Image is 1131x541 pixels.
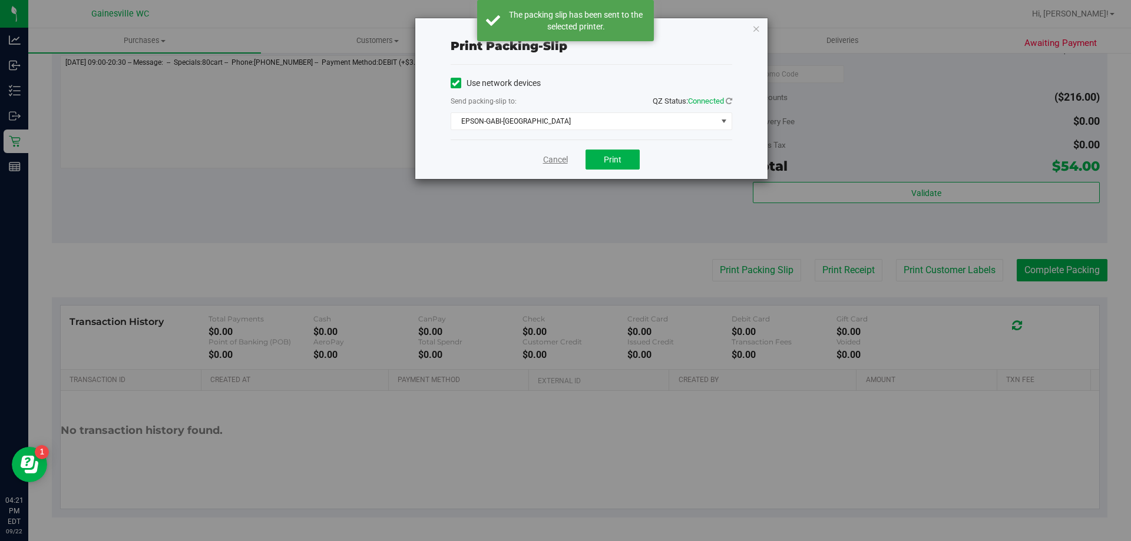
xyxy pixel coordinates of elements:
label: Use network devices [451,77,541,89]
span: Connected [688,97,724,105]
span: select [716,113,731,130]
span: Print [604,155,621,164]
label: Send packing-slip to: [451,96,517,107]
iframe: Resource center unread badge [35,445,49,459]
a: Cancel [543,154,568,166]
button: Print [586,150,640,170]
span: QZ Status: [653,97,732,105]
div: The packing slip has been sent to the selected printer. [507,9,645,32]
span: Print packing-slip [451,39,567,53]
iframe: Resource center [12,447,47,482]
span: EPSON-GABI-[GEOGRAPHIC_DATA] [451,113,717,130]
